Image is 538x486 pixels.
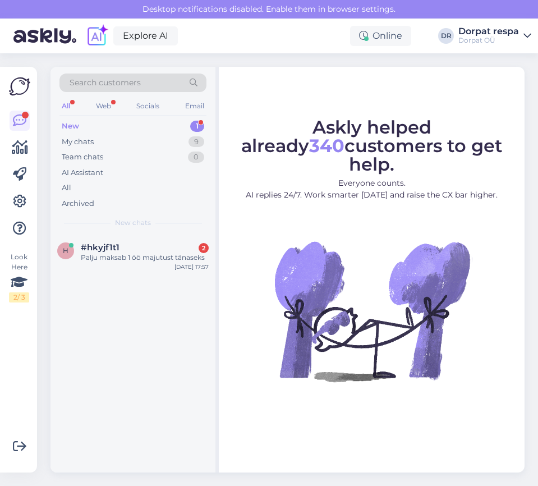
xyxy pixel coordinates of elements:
div: New [62,121,79,132]
div: Archived [62,198,94,209]
b: 340 [309,135,344,157]
div: [DATE] 17:57 [174,263,209,271]
p: Everyone counts. AI replies 24/7. Work smarter [DATE] and raise the CX bar higher. [229,177,514,201]
span: Askly helped already customers to get help. [241,116,503,175]
div: Email [183,99,206,113]
div: Dorpat respa [458,27,519,36]
span: New chats [115,218,151,228]
div: All [62,182,71,194]
img: Askly Logo [9,76,30,97]
img: No Chat active [271,210,473,412]
a: Explore AI [113,26,178,45]
div: AI Assistant [62,167,103,178]
div: 0 [188,152,204,163]
div: Look Here [9,252,29,302]
a: Dorpat respaDorpat OÜ [458,27,531,45]
div: Online [350,26,411,46]
div: 1 [190,121,204,132]
div: 2 [199,243,209,253]
img: explore-ai [85,24,109,48]
div: Palju maksab 1 öö majutust tänaseks [81,253,209,263]
span: #hkyjf1t1 [81,242,119,253]
div: DR [438,28,454,44]
div: 9 [188,136,204,148]
div: Web [94,99,113,113]
div: 2 / 3 [9,292,29,302]
div: Dorpat OÜ [458,36,519,45]
div: All [59,99,72,113]
div: My chats [62,136,94,148]
span: Search customers [70,77,141,89]
div: Team chats [62,152,103,163]
div: Socials [134,99,162,113]
span: h [63,246,68,255]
